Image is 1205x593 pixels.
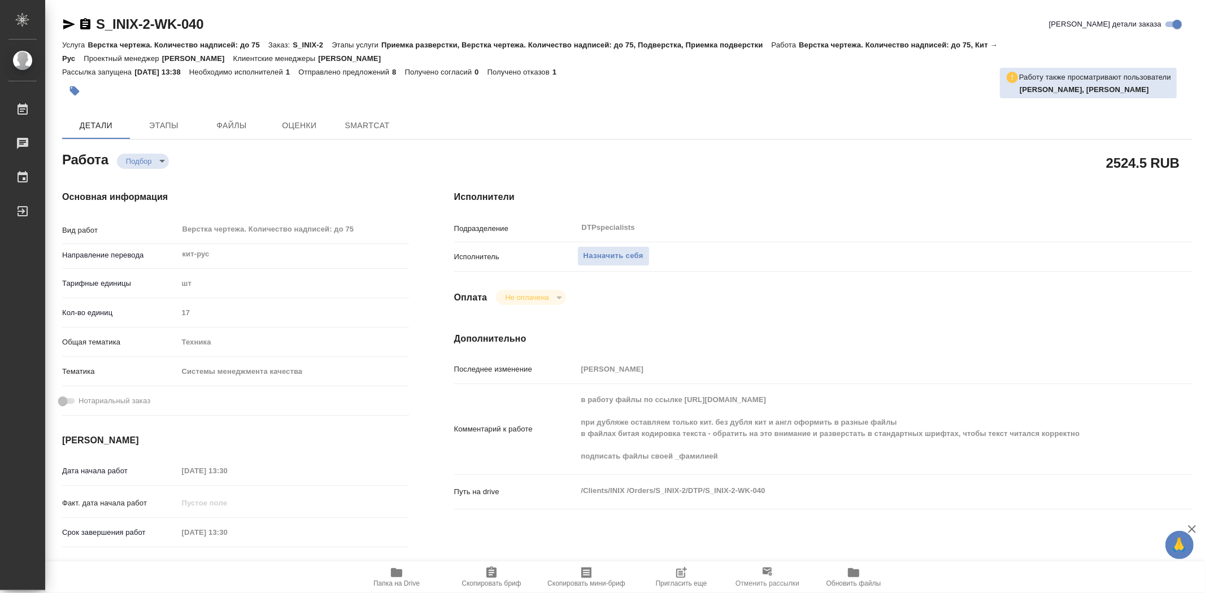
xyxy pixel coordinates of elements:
p: Факт. дата начала работ [62,498,178,509]
button: Скопировать ссылку [79,18,92,31]
p: [DATE] 13:38 [134,68,189,76]
p: Общая тематика [62,337,178,348]
h4: Дополнительно [454,332,1193,346]
button: Папка на Drive [349,561,444,593]
textarea: /Clients/INIX /Orders/S_INIX-2/DTP/S_INIX-2-WK-040 [577,481,1131,500]
input: Пустое поле [178,463,277,479]
span: Скопировать мини-бриф [547,579,625,587]
a: S_INIX-2-WK-040 [96,16,203,32]
input: Пустое поле [178,524,277,540]
h2: Работа [62,149,108,169]
p: Отправлено предложений [298,68,392,76]
p: Рассылка запущена [62,68,134,76]
p: Последнее изменение [454,364,577,375]
p: 8 [392,68,404,76]
p: Вид работ [62,225,178,236]
span: Назначить себя [584,250,643,263]
div: Системы менеджмента качества [178,362,409,381]
p: Работу также просматривают пользователи [1019,72,1171,83]
span: Папка на Drive [373,579,420,587]
p: Заказ: [268,41,293,49]
p: Исполнитель [454,251,577,263]
p: [PERSON_NAME] [162,54,233,63]
span: Детали [69,119,123,133]
button: Назначить себя [577,246,650,266]
button: Добавить тэг [62,79,87,103]
div: шт [178,274,409,293]
p: Приемка разверстки, Верстка чертежа. Количество надписей: до 75, Подверстка, Приемка подверстки [381,41,772,49]
button: Скопировать бриф [444,561,539,593]
p: 0 [475,68,487,76]
h4: Основная информация [62,190,409,204]
span: SmartCat [340,119,394,133]
button: Скопировать ссылку для ЯМессенджера [62,18,76,31]
span: Обновить файлы [826,579,881,587]
button: Не оплачена [502,293,552,302]
p: 1 [286,68,298,76]
p: Тематика [62,366,178,377]
button: 🙏 [1165,531,1194,559]
textarea: в работу файлы по ссылке [URL][DOMAIN_NAME] при дубляже оставляем только кит. без дубля кит и анг... [577,390,1131,466]
input: Пустое поле [178,495,277,511]
input: Пустое поле [178,304,409,321]
span: Файлы [205,119,259,133]
p: Комментарий к работе [454,424,577,435]
p: Кол-во единиц [62,307,178,319]
p: Направление перевода [62,250,178,261]
button: Скопировать мини-бриф [539,561,634,593]
p: Клиентские менеджеры [233,54,319,63]
b: [PERSON_NAME], [PERSON_NAME] [1020,85,1149,94]
p: Получено отказов [488,68,553,76]
span: [PERSON_NAME] детали заказа [1049,19,1162,30]
span: Пригласить еще [656,579,707,587]
span: Оценки [272,119,327,133]
input: Пустое поле [577,361,1131,377]
p: Срок завершения работ [62,527,178,538]
div: Подбор [496,290,565,305]
p: Тарифные единицы [62,278,178,289]
p: Работа [772,41,799,49]
span: Этапы [137,119,191,133]
h4: Оплата [454,291,488,304]
p: Проектный менеджер [84,54,162,63]
h4: Исполнители [454,190,1193,204]
p: 1 [553,68,565,76]
p: Дата начала работ [62,465,178,477]
span: Скопировать бриф [462,579,521,587]
p: Этапы услуги [332,41,381,49]
div: Подбор [117,154,169,169]
p: Услуга [62,41,88,49]
button: Пригласить еще [634,561,729,593]
p: Заборова Александра, Климентовский Сергей [1020,84,1171,95]
p: Необходимо исполнителей [189,68,286,76]
p: Путь на drive [454,486,577,498]
h4: [PERSON_NAME] [62,434,409,447]
span: Нотариальный заказ [79,395,150,407]
p: Подразделение [454,223,577,234]
span: 🙏 [1170,533,1189,557]
p: [PERSON_NAME] [318,54,389,63]
button: Подбор [123,156,155,166]
p: Верстка чертежа. Количество надписей: до 75 [88,41,268,49]
div: Техника [178,333,409,352]
button: Обновить файлы [806,561,901,593]
p: Отменить рассылки [736,578,799,589]
p: S_INIX-2 [293,41,332,49]
p: Получено согласий [405,68,475,76]
h2: 2524.5 RUB [1106,153,1180,172]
